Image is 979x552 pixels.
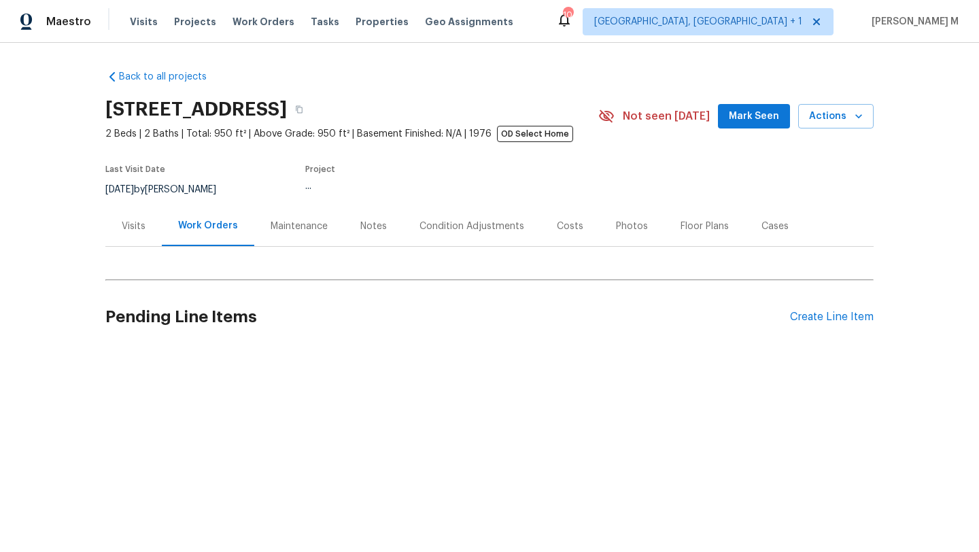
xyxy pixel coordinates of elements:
span: Geo Assignments [425,15,513,29]
span: Tasks [311,17,339,27]
span: Mark Seen [729,108,779,125]
div: ... [305,182,566,191]
span: Properties [356,15,409,29]
button: Copy Address [287,97,311,122]
h2: Pending Line Items [105,286,790,349]
span: Projects [174,15,216,29]
span: OD Select Home [497,126,573,142]
div: Photos [616,220,648,233]
span: Last Visit Date [105,165,165,173]
span: Actions [809,108,863,125]
h2: [STREET_ADDRESS] [105,103,287,116]
button: Mark Seen [718,104,790,129]
div: by [PERSON_NAME] [105,182,233,198]
div: Condition Adjustments [419,220,524,233]
span: Work Orders [233,15,294,29]
div: 10 [563,8,572,22]
div: Cases [761,220,789,233]
div: Floor Plans [681,220,729,233]
span: [DATE] [105,185,134,194]
div: Maintenance [271,220,328,233]
div: Notes [360,220,387,233]
div: Work Orders [178,219,238,232]
span: Visits [130,15,158,29]
a: Back to all projects [105,70,236,84]
button: Actions [798,104,874,129]
span: 2 Beds | 2 Baths | Total: 950 ft² | Above Grade: 950 ft² | Basement Finished: N/A | 1976 [105,127,598,141]
span: Maestro [46,15,91,29]
span: [GEOGRAPHIC_DATA], [GEOGRAPHIC_DATA] + 1 [594,15,802,29]
div: Create Line Item [790,311,874,324]
span: [PERSON_NAME] M [866,15,959,29]
div: Visits [122,220,145,233]
span: Project [305,165,335,173]
span: Not seen [DATE] [623,109,710,123]
div: Costs [557,220,583,233]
